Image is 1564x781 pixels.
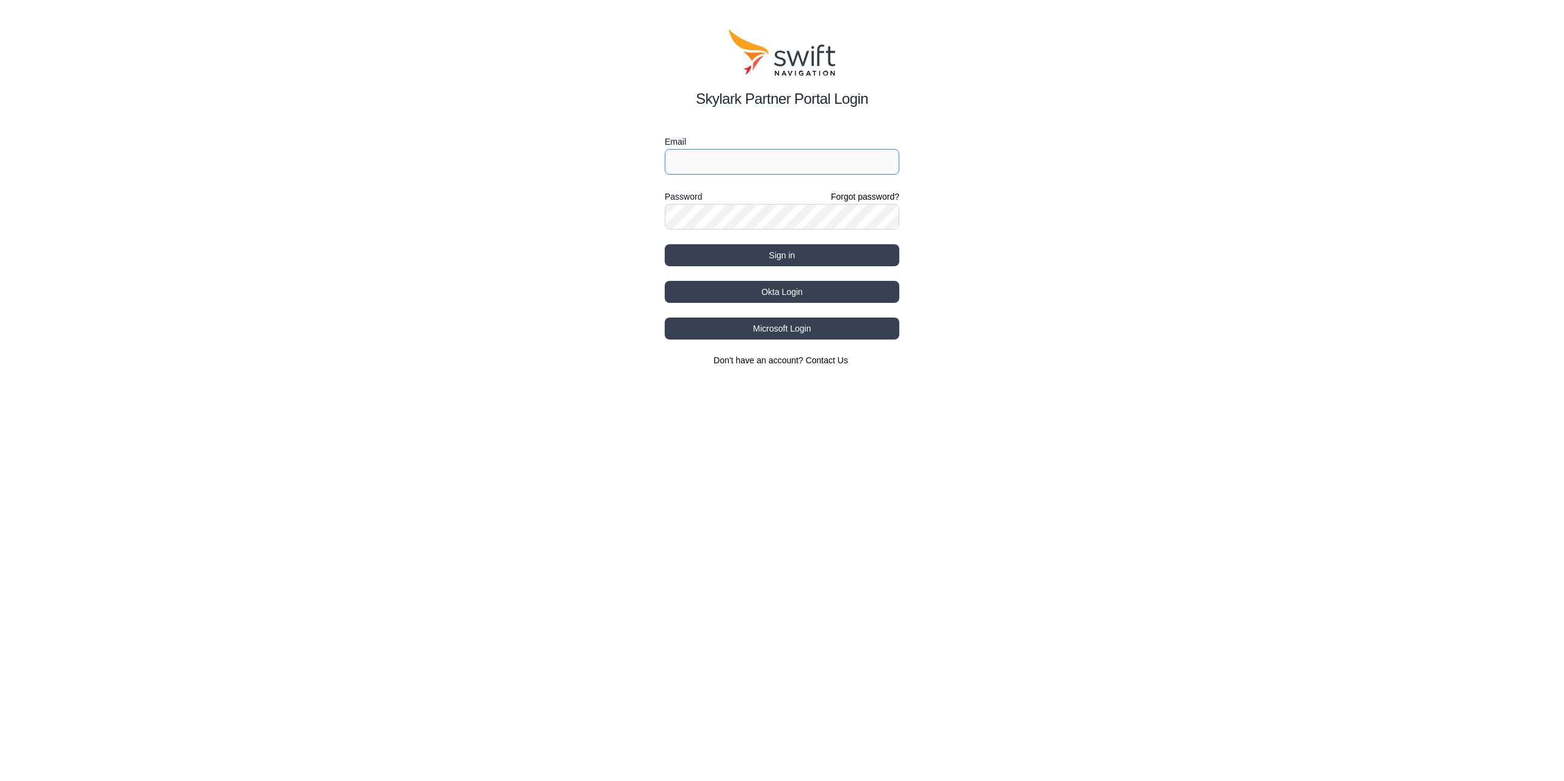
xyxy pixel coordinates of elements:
a: Forgot password? [831,191,899,203]
button: Microsoft Login [665,318,899,340]
a: Contact Us [806,355,848,365]
section: Don't have an account? [665,354,899,366]
label: Email [665,134,899,149]
button: Okta Login [665,281,899,303]
h2: Skylark Partner Portal Login [665,88,899,110]
button: Sign in [665,244,899,266]
label: Password [665,189,702,204]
